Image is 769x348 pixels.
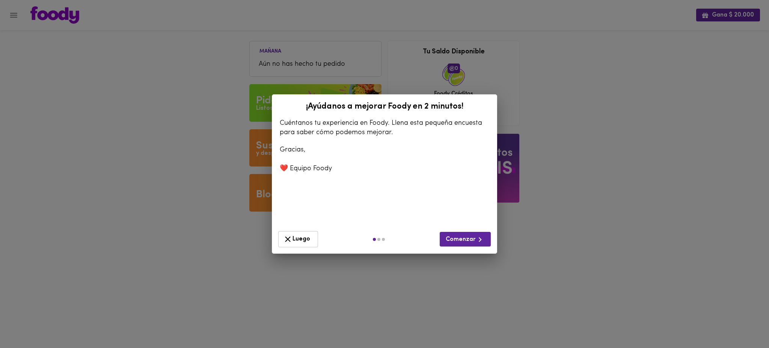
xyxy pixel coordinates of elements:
span: Comenzar [446,235,485,244]
p: Cuéntanos tu experiencia en Foody. Llena esta pequeña encuesta para saber cómo podemos mejorar. [280,119,489,138]
iframe: Messagebird Livechat Widget [725,304,761,340]
h2: ¡Ayúdanos a mejorar Foody en 2 minutos! [276,102,493,111]
p: Gracias, ❤️ Equipo Foody [280,145,489,174]
span: Luego [283,235,313,244]
button: Luego [278,231,318,247]
button: Comenzar [440,232,491,247]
